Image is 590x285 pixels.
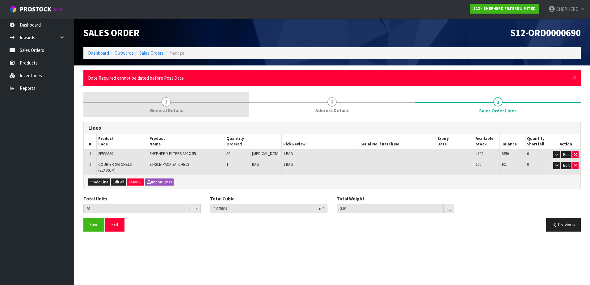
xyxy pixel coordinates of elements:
[105,218,124,231] button: Exit
[359,134,436,149] th: Serial No. / Batch No.
[337,195,365,202] label: Total Weight
[88,75,184,81] span: Date Required cannot be dated before Post Date
[556,6,579,12] span: SHEPHERD
[150,107,183,114] span: General Details
[88,50,109,56] a: Dashboard
[479,107,516,114] span: Sales Order Lines
[561,151,571,158] button: Edit
[83,117,581,236] span: Sales Order Lines
[473,6,536,11] strong: S12 - SHEPHERD FILTERS LIMITED
[337,204,444,213] input: Total Weight
[561,162,571,169] button: Edit
[476,151,483,156] span: 4700
[20,5,51,13] span: ProStock
[97,134,148,149] th: Product Code
[210,204,316,213] input: Total Cubic
[525,134,551,149] th: Quantity Shortfall
[510,27,581,39] span: S12-ORD0000690
[115,50,134,56] a: Outwards
[225,134,282,149] th: Quantity Ordered
[98,151,113,156] span: SF550550
[162,97,171,107] span: 1
[98,162,132,173] span: COURIER SATCHELS (75X90CM)
[53,7,62,13] small: WMS
[316,204,327,214] div: m³
[84,134,97,149] th: #
[88,125,576,131] h3: Lines
[252,151,280,156] span: [MEDICAL_DATA]
[150,151,199,156] span: SHEPHERD FILTERS 550 X 55...
[527,151,529,156] span: 0
[127,178,144,186] button: Clear All
[315,107,349,114] span: Address Details
[500,134,525,149] th: Balance
[501,162,507,167] span: 101
[493,97,503,107] span: 3
[283,151,293,156] span: 1 BAG
[327,97,337,107] span: 2
[145,178,174,186] button: Import Lines
[148,134,225,149] th: Product Name
[283,162,293,167] span: 1 BAG
[573,73,576,82] span: ×
[476,162,481,167] span: 102
[252,162,259,167] span: BAG
[150,162,189,167] span: SINGLE-PACK SATCHELS
[9,5,17,13] img: cube-alt.png
[282,134,359,149] th: Pick Review
[83,27,140,39] span: Sales Order
[210,195,234,202] label: Total Cubic
[83,218,104,231] button: Save
[89,162,91,167] span: 2
[551,134,580,149] th: Action
[436,134,474,149] th: Expiry Date
[111,178,126,186] button: Edit All
[527,162,529,167] span: 0
[83,195,107,202] label: Total Units
[444,204,454,214] div: kg
[474,134,500,149] th: Available Stock
[83,204,186,213] input: Total Units
[89,151,91,156] span: 1
[169,50,184,56] span: Manage
[186,204,201,214] div: units
[546,218,581,231] button: Previous
[89,222,99,228] span: Save
[88,178,110,186] button: Add Line
[226,151,230,156] span: 50
[501,151,509,156] span: 4650
[226,162,228,167] span: 1
[139,50,164,56] a: Sales Orders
